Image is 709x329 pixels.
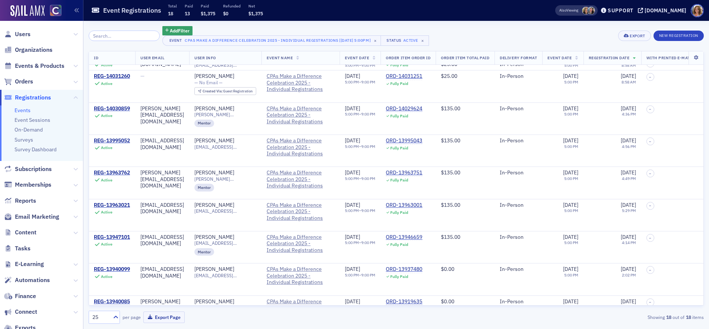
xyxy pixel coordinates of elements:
span: Order Item Total Paid [441,55,489,60]
a: On-Demand [15,126,43,133]
span: ID [94,55,98,60]
span: E-Learning [15,260,44,268]
img: SailAMX [50,5,61,16]
div: Active [101,210,112,215]
div: Created Via: Guest Registration [194,87,256,95]
p: Paid [185,3,193,9]
span: $135.00 [441,169,460,176]
div: CPAs Make a Difference Celebration 2025 - Individual Registrations [[DATE] 5:00pm] [185,37,371,44]
span: [DATE] [563,234,578,240]
span: CPAs Make a Difference Celebration 2025 - Individual Registrations [267,298,334,318]
p: Refunded [223,3,241,9]
span: [DATE] [563,169,578,176]
div: Event [168,38,184,43]
a: [PERSON_NAME] [194,298,234,305]
a: Content [4,228,36,237]
span: – [649,268,651,272]
button: Export [618,31,651,41]
div: In-Person [500,202,537,209]
span: Registration Date [589,55,630,60]
span: $0 [223,10,228,16]
a: CPAs Make a Difference Celebration 2025 - Individual Registrations [267,234,334,254]
span: Connect [15,308,37,316]
time: 5:00 PM [564,144,578,149]
p: Net [248,3,263,9]
span: [DATE] [621,137,636,144]
span: $135.00 [441,234,460,240]
p: Paid [201,3,215,9]
button: StatusActive× [381,35,429,46]
span: × [372,37,379,44]
span: – [649,171,651,176]
div: Guest Registration [203,89,253,94]
time: 5:00 PM [564,240,578,245]
div: Mentor [194,248,214,256]
span: CPAs Make a Difference Celebration 2025 - Individual Registrations [267,170,334,189]
a: REG-13947101 [94,234,130,241]
a: [PERSON_NAME] [194,73,234,80]
a: Tasks [4,244,31,253]
div: Active [101,242,112,247]
span: Profile [691,4,704,17]
a: [PERSON_NAME] [194,105,234,112]
span: [DATE] [345,266,360,272]
time: 9:00 PM [361,62,375,67]
a: Surveys [15,136,33,143]
time: 5:00 PM [345,304,359,310]
span: Tasks [15,244,31,253]
a: REG-14031260 [94,73,130,80]
a: Memberships [4,181,51,189]
span: Add Filter [170,27,190,34]
span: Content [15,228,36,237]
div: REG-14030859 [94,105,130,112]
a: CPAs Make a Difference Celebration 2025 - Individual Registrations [267,105,334,125]
span: Users [15,30,31,38]
a: REG-13940085 [94,298,130,305]
a: CPAs Make a Difference Celebration 2025 - Individual Registrations [267,137,334,157]
span: Organizations [15,46,53,54]
div: – [345,176,375,181]
div: Fully Paid [390,63,408,67]
div: REG-13963021 [94,202,130,209]
a: Event Sessions [15,117,50,123]
span: Finance [15,292,36,300]
time: 4:36 PM [622,111,636,117]
span: Events & Products [15,62,64,70]
span: [DATE] [621,202,636,208]
span: $135.00 [441,105,460,112]
span: [DATE] [345,73,360,79]
div: Export [630,34,645,38]
time: 9:00 PM [361,304,375,310]
span: [DATE] [563,137,578,144]
time: 5:00 PM [564,176,578,181]
span: [PERSON_NAME][EMAIL_ADDRESS][DOMAIN_NAME] [194,305,256,310]
time: 9:00 PM [361,79,375,85]
div: ORD-13995043 [386,137,422,144]
time: 4:49 PM [622,176,636,181]
div: [EMAIL_ADDRESS][DOMAIN_NAME] [140,266,184,279]
span: CPAs Make a Difference Celebration 2025 - Individual Registrations [267,266,334,286]
span: [EMAIL_ADDRESS][DOMAIN_NAME] [194,240,256,246]
div: ORD-14029624 [386,105,422,112]
a: [PERSON_NAME] [194,137,234,144]
time: 5:00 PM [564,208,578,213]
button: EventCPAs Make a Difference Celebration 2025 - Individual Registrations [[DATE] 5:00pm]× [162,35,382,46]
a: E-Learning [4,260,44,268]
time: 5:00 PM [345,79,359,85]
time: 2:02 PM [622,272,636,278]
a: Events & Products [4,62,64,70]
time: 8:58 AM [621,62,636,67]
div: ORD-13963751 [386,170,422,176]
span: Event Date [345,55,369,60]
span: $0.00 [441,266,454,272]
button: Export Page [143,311,185,323]
time: 9:00 PM [361,272,375,278]
div: Mentor [194,120,214,127]
strong: 18 [665,314,673,320]
span: $1,375 [248,10,263,16]
span: [DATE] [345,298,360,305]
